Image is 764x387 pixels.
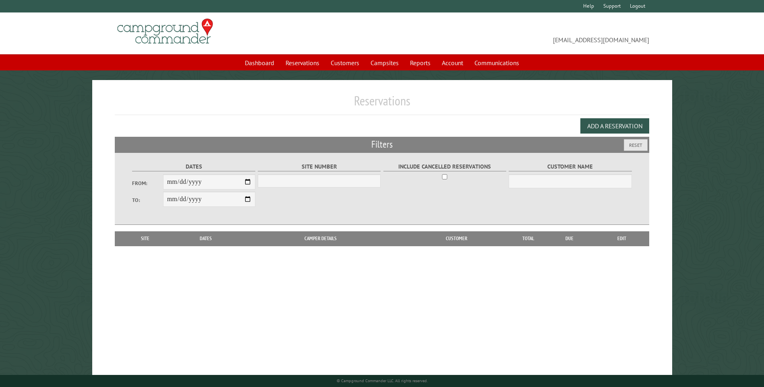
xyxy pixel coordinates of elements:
[366,55,404,70] a: Campsites
[132,179,163,187] label: From:
[509,162,631,171] label: Customer Name
[240,55,279,70] a: Dashboard
[382,22,649,45] span: [EMAIL_ADDRESS][DOMAIN_NAME]
[132,162,255,171] label: Dates
[115,16,215,47] img: Campground Commander
[470,55,524,70] a: Communications
[383,162,506,171] label: Include Cancelled Reservations
[580,118,649,134] button: Add a Reservation
[544,231,595,246] th: Due
[326,55,364,70] a: Customers
[172,231,240,246] th: Dates
[405,55,435,70] a: Reports
[401,231,512,246] th: Customer
[512,231,544,246] th: Total
[132,196,163,204] label: To:
[115,93,649,115] h1: Reservations
[624,139,648,151] button: Reset
[258,162,381,171] label: Site Number
[281,55,324,70] a: Reservations
[115,137,649,152] h2: Filters
[337,378,428,383] small: © Campground Commander LLC. All rights reserved.
[240,231,401,246] th: Camper Details
[595,231,649,246] th: Edit
[119,231,171,246] th: Site
[437,55,468,70] a: Account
